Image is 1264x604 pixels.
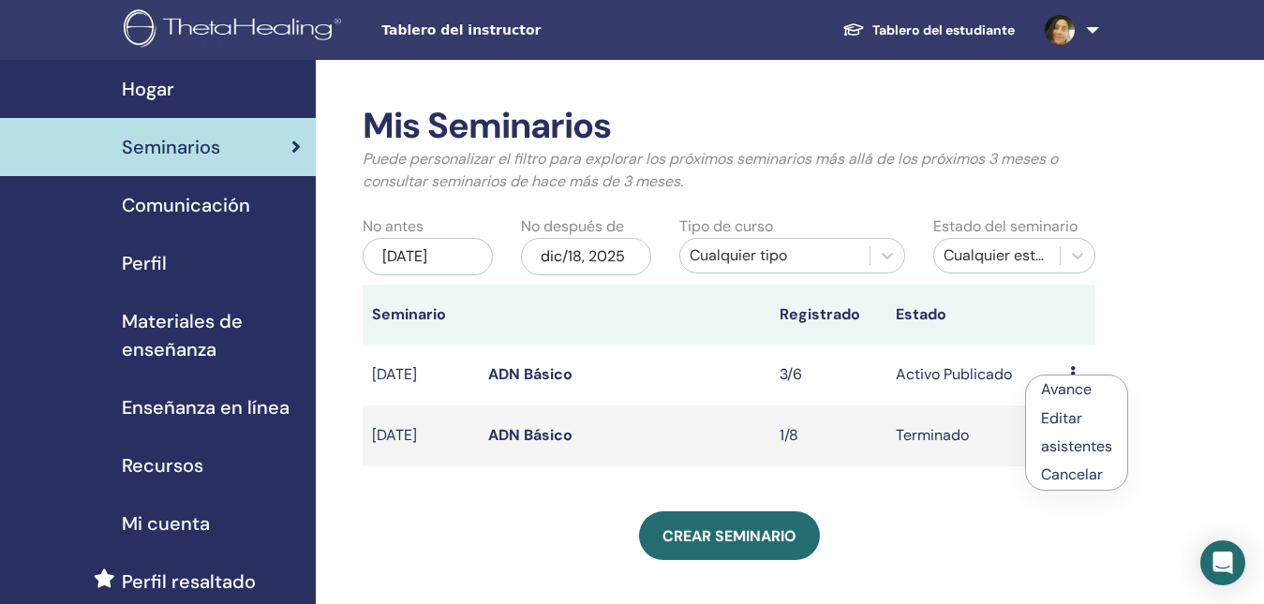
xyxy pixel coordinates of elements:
div: Cualquier estatus [944,244,1050,267]
span: Crear seminario [662,526,796,546]
td: [DATE] [363,345,479,405]
span: Hogar [122,75,174,103]
p: Puede personalizar el filtro para explorar los próximos seminarios más allá de los próximos 3 mes... [363,148,1095,193]
a: Tablero del estudiante [827,13,1030,48]
a: asistentes [1041,436,1112,456]
td: 1/8 [770,405,886,466]
span: Perfil [122,249,167,277]
td: 3/6 [770,345,886,405]
a: Editar [1041,408,1082,428]
span: Mi cuenta [122,509,210,538]
div: Cualquier tipo [690,244,860,267]
label: Estado del seminario [933,215,1078,238]
a: Avance [1041,379,1092,399]
p: Cancelar [1041,464,1112,486]
div: [DATE] [363,238,493,275]
label: Tipo de curso [679,215,773,238]
a: ADN Básico [488,364,573,384]
a: ADN Básico [488,425,573,445]
td: Activo Publicado [886,345,1061,405]
th: Estado [886,285,1061,345]
span: Comunicación [122,191,250,219]
span: Enseñanza en línea [122,393,290,421]
label: No después de [521,215,624,238]
div: Open Intercom Messenger [1200,540,1245,585]
img: graduation-cap-white.svg [842,22,865,37]
div: dic/18, 2025 [521,238,651,275]
h2: Mis Seminarios [363,105,1095,148]
img: logo.png [124,9,348,52]
span: Seminarios [122,133,220,161]
td: Terminado [886,405,1061,466]
span: Materiales de enseñanza [122,307,301,363]
span: Recursos [122,451,203,479]
span: Perfil resaltado [122,567,256,596]
th: Registrado [770,285,886,345]
a: Crear seminario [639,511,820,560]
span: Tablero del instructor [381,21,662,40]
th: Seminario [363,285,479,345]
img: default.jpg [1045,15,1075,45]
td: [DATE] [363,405,479,466]
label: No antes [363,215,424,238]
